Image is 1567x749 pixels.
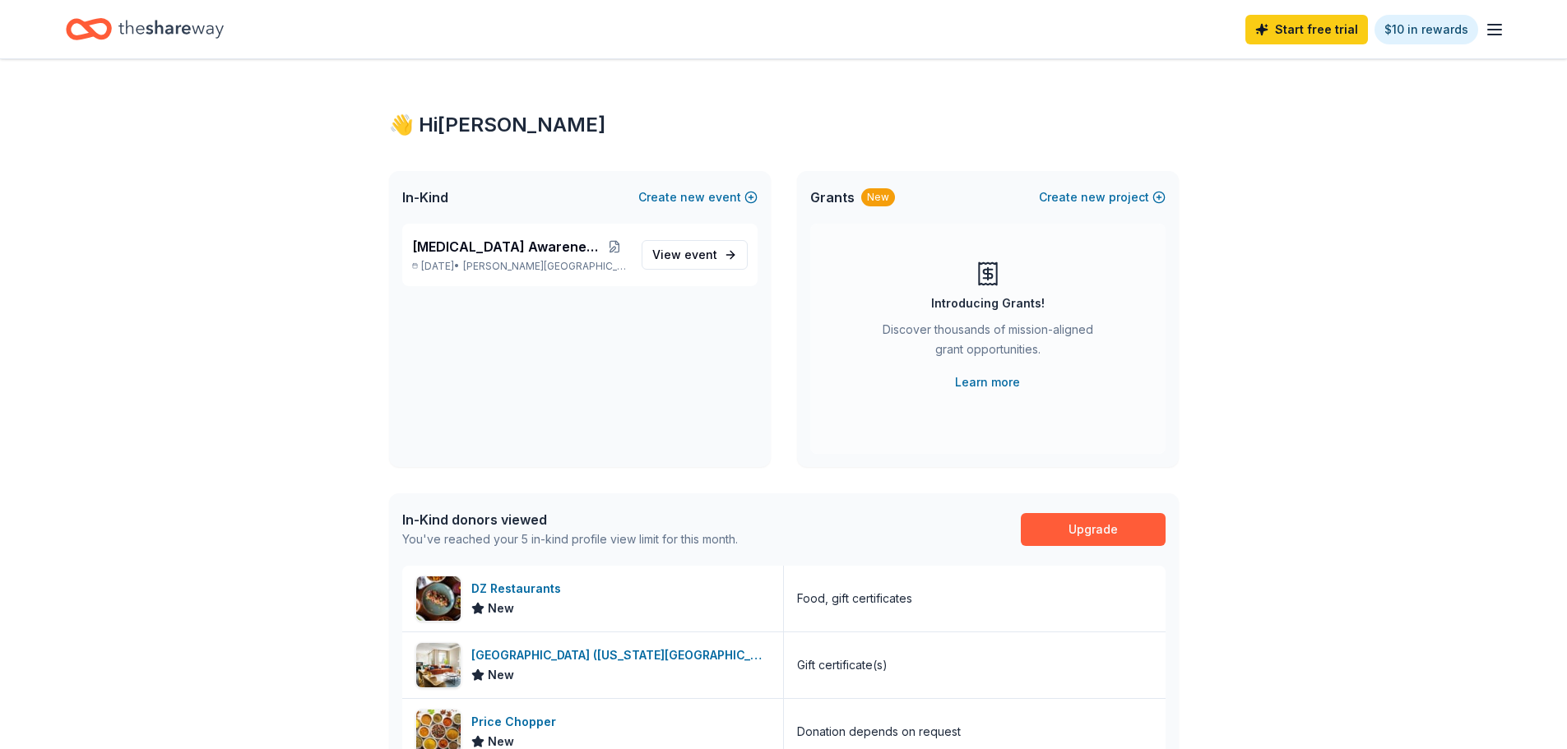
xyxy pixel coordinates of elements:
span: Grants [810,187,855,207]
p: [DATE] • [412,260,628,273]
a: Upgrade [1021,513,1166,546]
div: 👋 Hi [PERSON_NAME] [389,112,1179,138]
img: Image for DZ Restaurants [416,576,461,621]
a: Home [66,10,224,49]
a: $10 in rewards [1375,15,1478,44]
span: [PERSON_NAME][GEOGRAPHIC_DATA], [GEOGRAPHIC_DATA] [463,260,628,273]
div: In-Kind donors viewed [402,510,738,529]
span: View [652,245,717,265]
img: Image for Four Seasons Hotel (New York Downtown) [416,643,461,687]
div: Donation depends on request [797,722,961,742]
span: In-Kind [402,187,448,207]
div: [GEOGRAPHIC_DATA] ([US_STATE][GEOGRAPHIC_DATA]) [471,645,770,665]
div: Gift certificate(s) [797,655,888,675]
span: New [488,665,514,685]
div: Price Chopper [471,712,563,732]
div: You've reached your 5 in-kind profile view limit for this month. [402,529,738,549]
div: New [861,188,895,206]
span: new [680,187,705,207]
a: View event [642,240,748,270]
span: event [684,247,717,261]
span: new [1081,187,1106,207]
span: New [488,599,514,618]
div: DZ Restaurants [471,579,568,599]
button: Createnewevent [638,187,758,207]
button: Createnewproject [1039,187,1166,207]
a: Start free trial [1245,15,1368,44]
span: [MEDICAL_DATA] Awareness Raffle [412,237,601,257]
div: Food, gift certificates [797,589,912,608]
div: Discover thousands of mission-aligned grant opportunities. [876,320,1100,366]
a: Learn more [955,372,1020,392]
div: Introducing Grants! [931,294,1045,313]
